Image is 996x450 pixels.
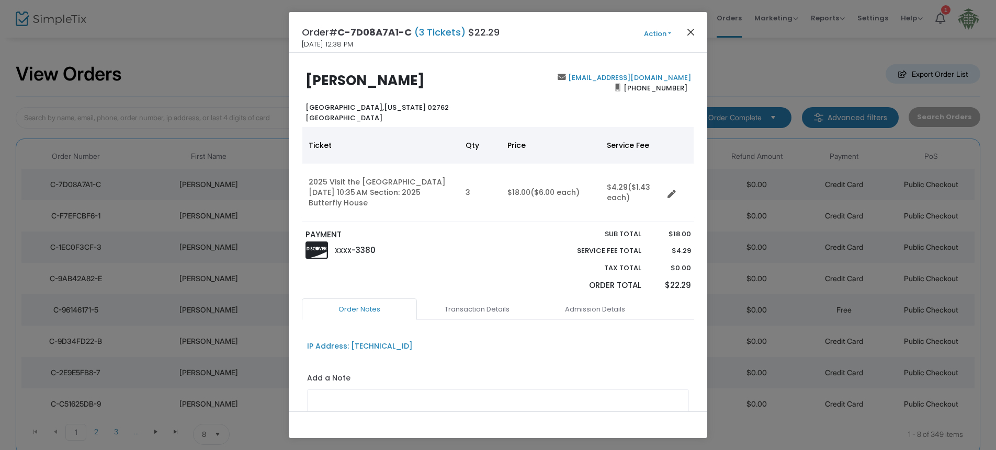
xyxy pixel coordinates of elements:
span: XXXX [335,246,352,255]
span: [PHONE_NUMBER] [620,79,691,96]
a: [EMAIL_ADDRESS][DOMAIN_NAME] [566,73,691,83]
span: [DATE] 12:38 PM [302,39,353,50]
button: Close [684,25,698,39]
b: [PERSON_NAME] [305,71,425,90]
th: Service Fee [601,127,663,164]
a: Order Notes [302,298,417,320]
p: PAYMENT [305,229,493,241]
th: Price [501,127,601,164]
button: Action [626,28,689,40]
span: -3380 [352,245,376,256]
label: Add a Note [307,373,350,386]
p: $0.00 [651,263,691,273]
span: ($1.43 each) [607,182,650,203]
span: [GEOGRAPHIC_DATA], [305,102,384,112]
p: Order Total [552,280,641,292]
th: Ticket [302,127,459,164]
p: $18.00 [651,229,691,239]
p: $22.29 [651,280,691,292]
a: Transaction Details [420,298,535,320]
b: [US_STATE] 02762 [GEOGRAPHIC_DATA] [305,102,449,123]
div: IP Address: [TECHNICAL_ID] [307,341,413,352]
td: 3 [459,164,501,222]
span: (3 Tickets) [412,26,468,39]
td: $4.29 [601,164,663,222]
div: Data table [302,127,694,222]
td: $18.00 [501,164,601,222]
p: $4.29 [651,246,691,256]
a: Admission Details [537,298,652,320]
td: 2025 Visit the [GEOGRAPHIC_DATA] [DATE] 10:35 AM Section: 2025 Butterfly House [302,164,459,222]
span: ($6.00 each) [530,187,580,198]
p: Service Fee Total [552,246,641,256]
h4: Order# $22.29 [302,25,500,39]
p: Sub total [552,229,641,239]
span: C-7D08A7A1-C [337,26,412,39]
p: Tax Total [552,263,641,273]
th: Qty [459,127,501,164]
